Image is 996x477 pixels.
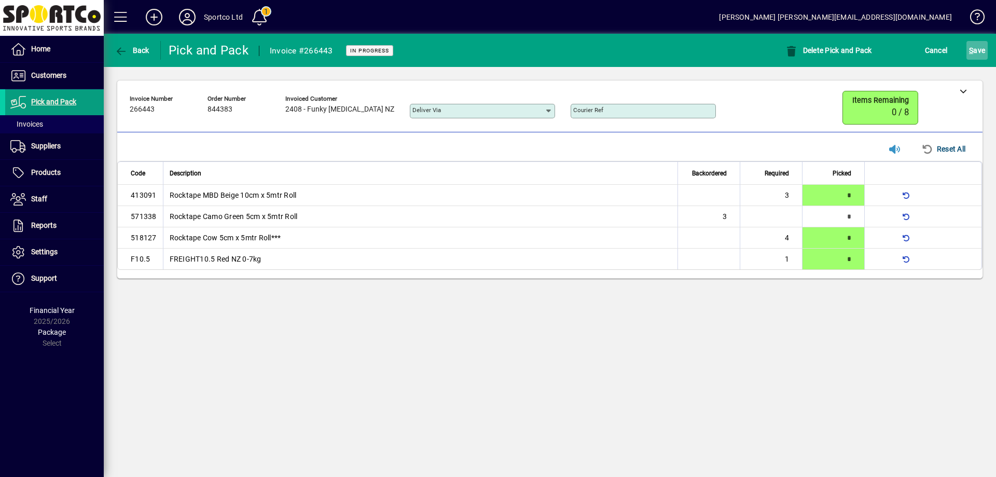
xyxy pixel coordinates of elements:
button: Add [137,8,171,26]
td: F10.5 [118,249,163,269]
a: Products [5,160,104,186]
span: Pick and Pack [31,98,76,106]
span: Invoices [10,120,43,128]
a: Customers [5,63,104,89]
td: FREIGHT10.5 Red NZ 0-7kg [163,249,678,269]
a: Staff [5,186,104,212]
span: Back [115,46,149,54]
button: Back [112,41,152,60]
td: Rocktape Cow 5cm x 5mtr Roll*** [163,227,678,249]
span: 266443 [130,105,155,114]
span: Description [170,168,201,179]
span: Customers [31,71,66,79]
span: Backordered [692,168,727,179]
span: Staff [31,195,47,203]
td: 518127 [118,227,163,249]
span: Suppliers [31,142,61,150]
span: In Progress [350,47,389,54]
app-page-header-button: Back [104,41,161,60]
a: Invoices [5,115,104,133]
span: Required [765,168,789,179]
td: 3 [677,206,740,227]
button: Delete Pick and Pack [782,41,875,60]
button: Profile [171,8,204,26]
span: Cancel [925,42,948,59]
span: Reset All [921,141,965,157]
a: Suppliers [5,133,104,159]
td: 571338 [118,206,163,227]
button: Cancel [922,41,950,60]
span: Products [31,168,61,176]
span: Delete Pick and Pack [785,46,872,54]
a: Settings [5,239,104,265]
span: Code [131,168,145,179]
span: 2408 - Funky [MEDICAL_DATA] NZ [285,105,394,114]
mat-label: Deliver via [412,106,441,114]
span: Settings [31,248,58,256]
span: ave [969,42,985,59]
a: Reports [5,213,104,239]
td: Rocktape MBD Beige 10cm x 5mtr Roll [163,185,678,206]
td: Rocktape Camo Green 5cm x 5mtr Roll [163,206,678,227]
div: Sportco Ltd [204,9,243,25]
span: 844383 [208,105,232,114]
button: Reset All [917,140,970,158]
div: [PERSON_NAME] [PERSON_NAME][EMAIL_ADDRESS][DOMAIN_NAME] [719,9,952,25]
a: Support [5,266,104,292]
a: Knowledge Base [962,2,983,36]
a: Home [5,36,104,62]
div: Invoice #266443 [270,43,333,59]
span: Picked [833,168,851,179]
span: Support [31,274,57,282]
td: 4 [740,227,802,249]
td: 413091 [118,185,163,206]
button: Save [966,41,988,60]
span: 0 / 8 [892,107,909,117]
div: Pick and Pack [169,42,248,59]
mat-label: Courier Ref [573,106,603,114]
span: Reports [31,221,57,229]
span: Package [38,328,66,336]
td: 3 [740,185,802,206]
span: S [969,46,973,54]
span: Home [31,45,50,53]
span: Financial Year [30,306,75,315]
td: 1 [740,249,802,269]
